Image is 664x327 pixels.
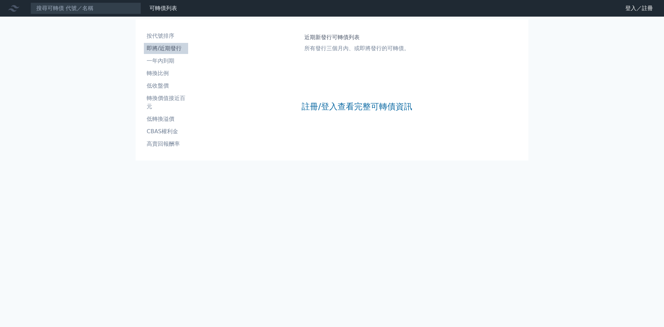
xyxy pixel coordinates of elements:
[144,93,188,112] a: 轉換價值接近百元
[30,2,141,14] input: 搜尋可轉債 代號／名稱
[144,68,188,79] a: 轉換比例
[620,3,658,14] a: 登入／註冊
[149,5,177,11] a: 可轉債列表
[144,126,188,137] a: CBAS權利金
[144,115,188,123] li: 低轉換溢價
[302,101,412,112] a: 註冊/登入查看完整可轉債資訊
[144,82,188,90] li: 低收盤價
[144,140,188,148] li: 高賣回報酬率
[144,80,188,91] a: 低收盤價
[144,32,188,40] li: 按代號排序
[144,57,188,65] li: 一年內到期
[304,33,409,42] h1: 近期新發行可轉債列表
[304,44,409,53] p: 所有發行三個月內、或即將發行的可轉債。
[144,138,188,149] a: 高賣回報酬率
[144,43,188,54] a: 即將/近期發行
[144,44,188,53] li: 即將/近期發行
[144,30,188,42] a: 按代號排序
[144,127,188,136] li: CBAS權利金
[144,69,188,78] li: 轉換比例
[144,94,188,111] li: 轉換價值接近百元
[144,55,188,66] a: 一年內到期
[144,113,188,125] a: 低轉換溢價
